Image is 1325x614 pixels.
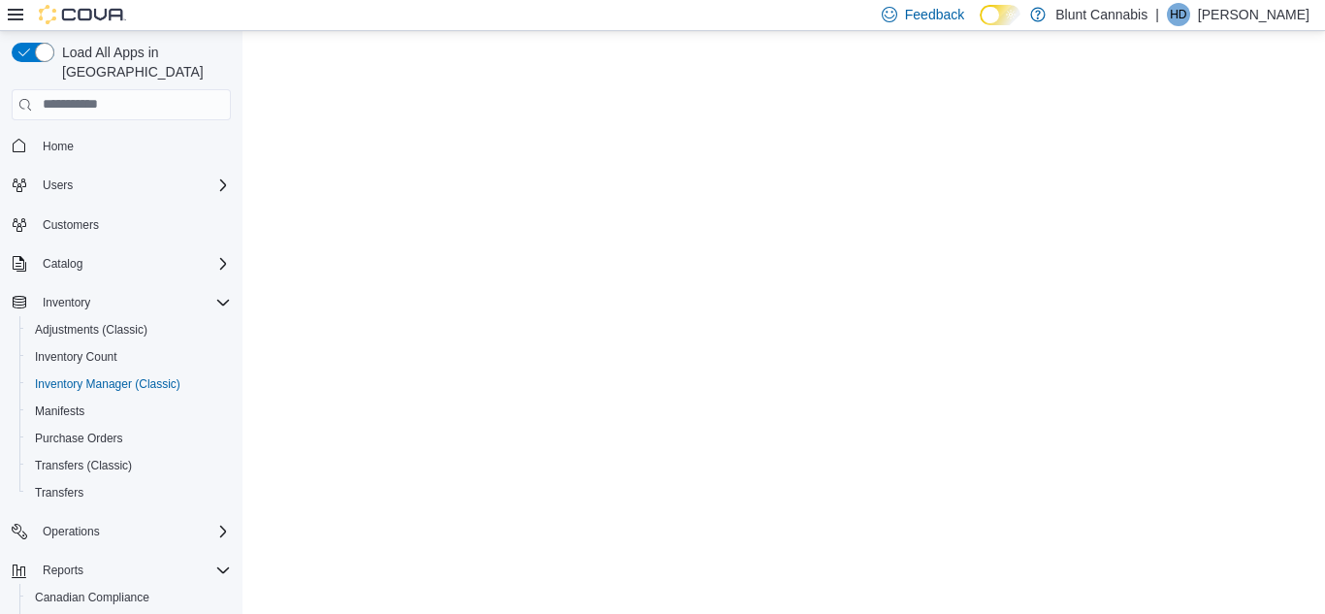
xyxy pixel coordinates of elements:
[35,559,91,582] button: Reports
[35,174,231,197] span: Users
[4,518,239,545] button: Operations
[35,291,98,314] button: Inventory
[1055,3,1147,26] p: Blunt Cannabis
[19,452,239,479] button: Transfers (Classic)
[35,376,180,392] span: Inventory Manager (Classic)
[4,250,239,277] button: Catalog
[27,400,231,423] span: Manifests
[35,291,231,314] span: Inventory
[27,372,188,396] a: Inventory Manager (Classic)
[43,295,90,310] span: Inventory
[35,134,231,158] span: Home
[980,25,981,26] span: Dark Mode
[35,590,149,605] span: Canadian Compliance
[27,427,231,450] span: Purchase Orders
[35,458,132,473] span: Transfers (Classic)
[35,404,84,419] span: Manifests
[27,345,125,369] a: Inventory Count
[35,349,117,365] span: Inventory Count
[27,372,231,396] span: Inventory Manager (Classic)
[35,174,81,197] button: Users
[35,520,108,543] button: Operations
[43,139,74,154] span: Home
[43,563,83,578] span: Reports
[4,557,239,584] button: Reports
[4,210,239,239] button: Customers
[19,479,239,506] button: Transfers
[19,343,239,371] button: Inventory Count
[43,178,73,193] span: Users
[1170,3,1186,26] span: HD
[4,289,239,316] button: Inventory
[39,5,126,24] img: Cova
[27,345,231,369] span: Inventory Count
[19,371,239,398] button: Inventory Manager (Classic)
[35,322,147,338] span: Adjustments (Classic)
[35,431,123,446] span: Purchase Orders
[4,132,239,160] button: Home
[27,586,231,609] span: Canadian Compliance
[27,318,231,341] span: Adjustments (Classic)
[27,454,231,477] span: Transfers (Classic)
[4,172,239,199] button: Users
[27,481,91,504] a: Transfers
[35,485,83,501] span: Transfers
[35,135,81,158] a: Home
[19,316,239,343] button: Adjustments (Classic)
[19,425,239,452] button: Purchase Orders
[35,213,107,237] a: Customers
[27,454,140,477] a: Transfers (Classic)
[1155,3,1159,26] p: |
[54,43,231,81] span: Load All Apps in [GEOGRAPHIC_DATA]
[43,524,100,539] span: Operations
[35,252,231,275] span: Catalog
[19,398,239,425] button: Manifests
[27,427,131,450] a: Purchase Orders
[35,559,231,582] span: Reports
[27,400,92,423] a: Manifests
[980,5,1020,25] input: Dark Mode
[1167,3,1190,26] div: Hayley Drew
[1198,3,1309,26] p: [PERSON_NAME]
[27,586,157,609] a: Canadian Compliance
[35,520,231,543] span: Operations
[19,584,239,611] button: Canadian Compliance
[35,252,90,275] button: Catalog
[43,256,82,272] span: Catalog
[27,481,231,504] span: Transfers
[905,5,964,24] span: Feedback
[43,217,99,233] span: Customers
[27,318,155,341] a: Adjustments (Classic)
[35,212,231,237] span: Customers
